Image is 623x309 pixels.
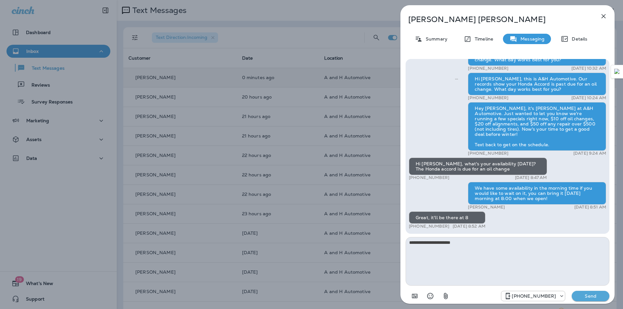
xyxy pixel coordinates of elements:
[614,69,620,75] img: Detect Auto
[408,290,421,303] button: Add in a premade template
[422,36,447,42] p: Summary
[568,36,587,42] p: Details
[512,293,556,299] p: [PHONE_NUMBER]
[517,36,544,42] p: Messaging
[468,205,505,210] p: [PERSON_NAME]
[515,175,547,180] p: [DATE] 8:47 AM
[501,292,565,300] div: +1 (405) 873-8731
[408,15,585,24] p: [PERSON_NAME] [PERSON_NAME]
[424,290,437,303] button: Select an emoji
[409,158,547,175] div: Hi [PERSON_NAME], what's your availability [DATE]? The Honda accord is due for an oil change
[574,205,606,210] p: [DATE] 8:51 AM
[571,95,606,101] p: [DATE] 10:24 AM
[468,182,606,205] div: We have some availability in the morning time if you would like to wait on it, you can bring it [...
[453,224,485,229] p: [DATE] 8:52 AM
[468,95,508,101] p: [PHONE_NUMBER]
[468,151,508,156] p: [PHONE_NUMBER]
[455,76,458,81] span: Sent
[572,291,609,301] button: Send
[468,66,508,71] p: [PHONE_NUMBER]
[468,73,606,95] div: Hi [PERSON_NAME], this is A&H Automotive. Our records show your Honda Accord is past due for an o...
[577,293,604,299] p: Send
[409,211,485,224] div: Great, it'll be there at 8
[409,224,449,229] p: [PHONE_NUMBER]
[468,102,606,151] div: Hey [PERSON_NAME], it's [PERSON_NAME] at A&H Automotive. Just wanted to let you know we're runnin...
[573,151,606,156] p: [DATE] 9:24 AM
[409,175,449,180] p: [PHONE_NUMBER]
[571,66,606,71] p: [DATE] 10:32 AM
[471,36,493,42] p: Timeline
